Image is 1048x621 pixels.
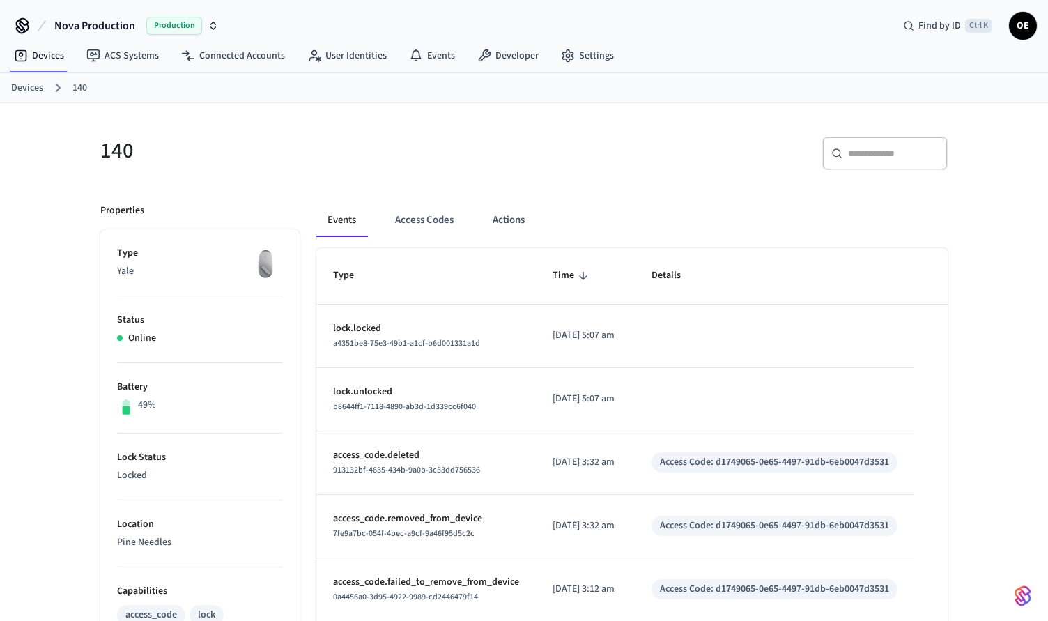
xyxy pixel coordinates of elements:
p: [DATE] 5:07 am [553,328,618,343]
p: Properties [100,204,144,218]
p: Capabilities [117,584,283,599]
span: Find by ID [918,19,961,33]
a: User Identities [296,43,398,68]
span: b8644ff1-7118-4890-ab3d-1d339cc6f040 [333,401,476,413]
span: Ctrl K [965,19,992,33]
button: Access Codes [384,204,465,237]
span: Production [146,17,202,35]
a: Connected Accounts [170,43,296,68]
div: Access Code: d1749065-0e65-4497-91db-6eb0047d3531 [660,582,889,597]
div: Find by IDCtrl K [892,13,1003,38]
p: [DATE] 3:12 am [553,582,618,597]
p: Pine Needles [117,535,283,550]
p: [DATE] 3:32 am [553,519,618,533]
span: Nova Production [54,17,135,34]
a: Devices [11,81,43,95]
p: 49% [138,398,156,413]
p: Lock Status [117,450,283,465]
a: Settings [550,43,625,68]
p: Location [117,517,283,532]
p: lock.unlocked [333,385,519,399]
span: OE [1010,13,1035,38]
p: Battery [117,380,283,394]
span: 0a4456a0-3d95-4922-9989-cd2446479f14 [333,591,478,603]
button: OE [1009,12,1037,40]
div: Access Code: d1749065-0e65-4497-91db-6eb0047d3531 [660,455,889,470]
button: Actions [481,204,536,237]
img: SeamLogoGradient.69752ec5.svg [1015,585,1031,607]
p: Yale [117,264,283,279]
h5: 140 [100,137,516,165]
p: Type [117,246,283,261]
span: Type [333,265,372,286]
a: Events [398,43,466,68]
button: Events [316,204,367,237]
span: Time [553,265,592,286]
a: ACS Systems [75,43,170,68]
a: Devices [3,43,75,68]
div: ant example [316,204,948,237]
img: August Wifi Smart Lock 3rd Gen, Silver, Front [248,246,283,281]
p: access_code.deleted [333,448,519,463]
p: access_code.removed_from_device [333,512,519,526]
span: 913132bf-4635-434b-9a0b-3c33dd756536 [333,464,480,476]
a: Developer [466,43,550,68]
p: access_code.failed_to_remove_from_device [333,575,519,590]
span: Details [652,265,699,286]
p: [DATE] 5:07 am [553,392,618,406]
div: Access Code: d1749065-0e65-4497-91db-6eb0047d3531 [660,519,889,533]
p: lock.locked [333,321,519,336]
p: Status [117,313,283,328]
p: [DATE] 3:32 am [553,455,618,470]
p: Online [128,331,156,346]
p: Locked [117,468,283,483]
a: 140 [72,81,87,95]
span: a4351be8-75e3-49b1-a1cf-b6d001331a1d [333,337,480,349]
span: 7fe9a7bc-054f-4bec-a9cf-9a46f95d5c2c [333,528,475,539]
